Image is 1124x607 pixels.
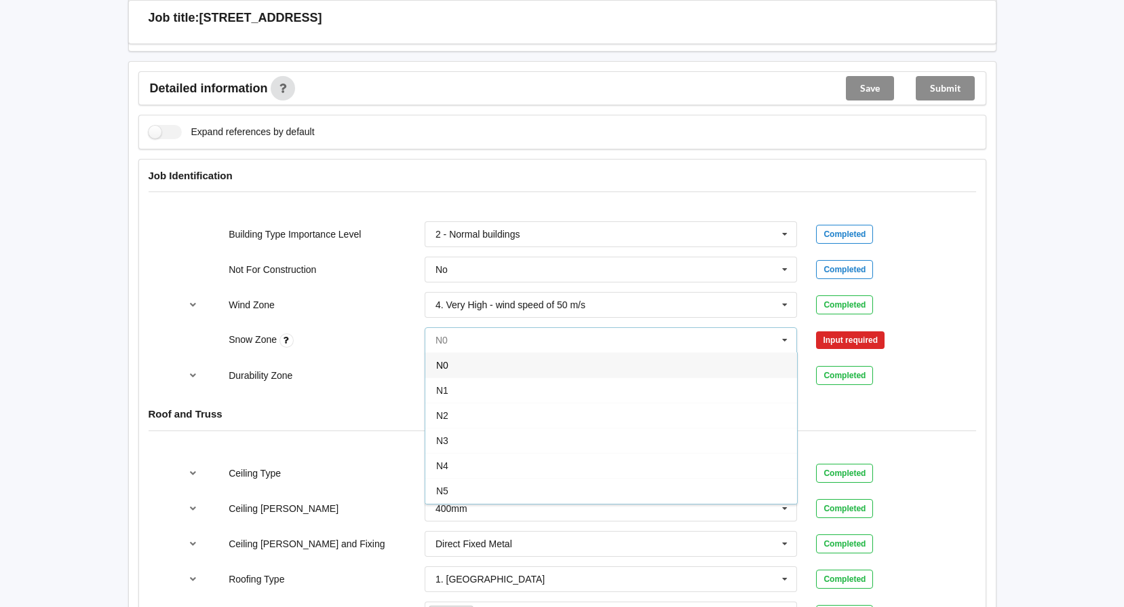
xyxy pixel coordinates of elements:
[180,532,206,556] button: reference-toggle
[149,125,315,139] label: Expand references by default
[816,366,873,385] div: Completed
[180,363,206,388] button: reference-toggle
[229,264,316,275] label: Not For Construction
[816,499,873,518] div: Completed
[436,460,448,471] span: N4
[435,539,512,549] div: Direct Fixed Metal
[435,504,467,513] div: 400mm
[229,299,275,310] label: Wind Zone
[435,300,585,310] div: 4. Very High - wind speed of 50 m/s
[149,407,976,420] h4: Roof and Truss
[150,82,268,94] span: Detailed information
[180,496,206,521] button: reference-toggle
[816,295,873,314] div: Completed
[180,293,206,317] button: reference-toggle
[436,360,448,371] span: N0
[436,410,448,421] span: N2
[229,574,284,585] label: Roofing Type
[229,503,338,514] label: Ceiling [PERSON_NAME]
[229,370,292,381] label: Durability Zone
[816,534,873,553] div: Completed
[816,225,873,244] div: Completed
[436,435,448,446] span: N3
[436,385,448,396] span: N1
[229,538,385,549] label: Ceiling [PERSON_NAME] and Fixing
[229,468,281,479] label: Ceiling Type
[816,260,873,279] div: Completed
[229,334,279,345] label: Snow Zone
[435,265,448,274] div: No
[436,485,448,496] span: N5
[149,10,199,26] h3: Job title:
[435,229,520,239] div: 2 - Normal buildings
[149,169,976,182] h4: Job Identification
[199,10,322,26] h3: [STREET_ADDRESS]
[816,331,885,349] div: Input required
[180,567,206,591] button: reference-toggle
[229,229,361,240] label: Building Type Importance Level
[435,574,545,584] div: 1. [GEOGRAPHIC_DATA]
[816,570,873,589] div: Completed
[180,461,206,485] button: reference-toggle
[816,464,873,483] div: Completed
